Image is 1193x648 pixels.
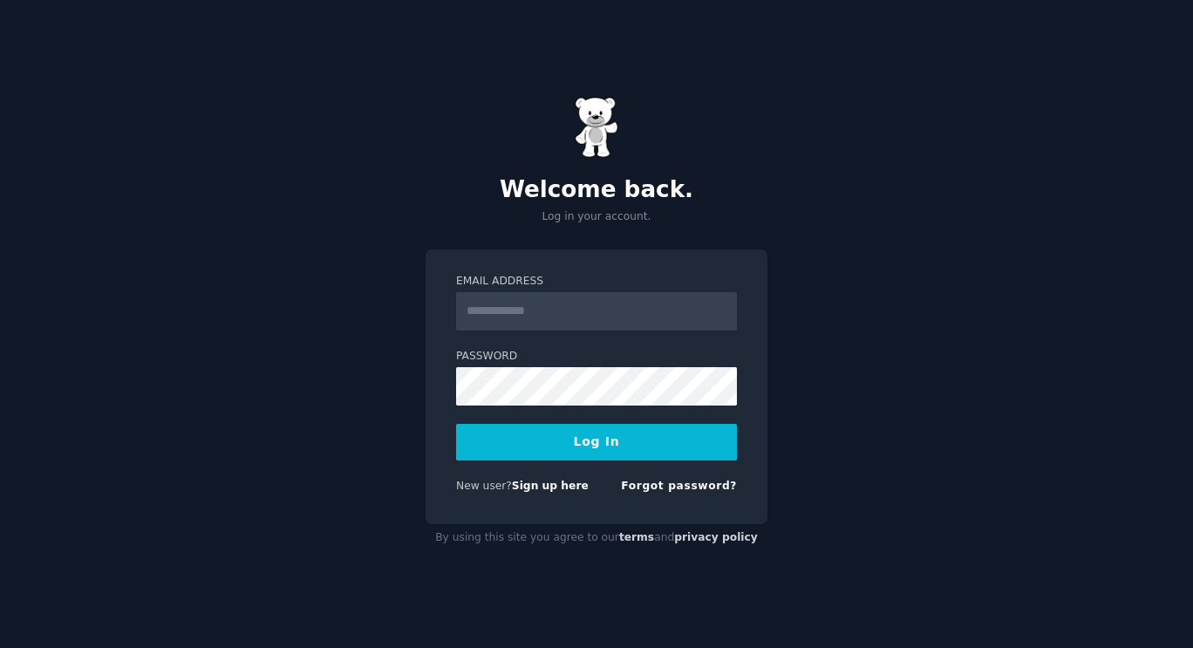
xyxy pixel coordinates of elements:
[426,524,767,552] div: By using this site you agree to our and
[456,424,737,460] button: Log In
[512,480,589,492] a: Sign up here
[426,176,767,204] h2: Welcome back.
[621,480,737,492] a: Forgot password?
[619,531,654,543] a: terms
[674,531,758,543] a: privacy policy
[575,97,618,158] img: Gummy Bear
[456,480,512,492] span: New user?
[456,274,737,290] label: Email Address
[456,349,737,365] label: Password
[426,209,767,225] p: Log in your account.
